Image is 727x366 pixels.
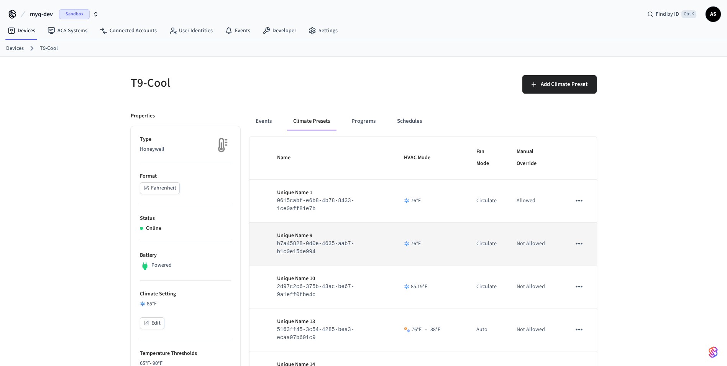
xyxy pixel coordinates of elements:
a: T9-Cool [40,45,58,53]
th: HVAC Mode [395,137,467,180]
h5: T9-Cool [131,75,359,91]
p: Online [146,224,161,232]
p: Unique Name 10 [277,275,386,283]
a: Devices [6,45,24,53]
p: Temperature Thresholds [140,350,231,358]
a: User Identities [163,24,219,38]
button: Events [249,112,278,130]
div: 76 °F 88 °F [412,326,440,334]
p: Powered [151,261,172,269]
p: Honeywell [140,145,231,153]
p: Unique Name 1 [277,189,386,197]
td: Circulate [467,180,507,223]
span: Find by ID [656,10,679,18]
td: Auto [467,308,507,351]
div: 85 °F [140,300,231,308]
p: Status [140,214,231,223]
div: Find by IDCtrl K [641,7,702,21]
span: Ctrl K [681,10,696,18]
button: AS [706,7,721,22]
th: Fan Mode [467,137,507,180]
p: Type [140,135,231,143]
a: Connected Accounts [94,24,163,38]
td: Not Allowed [507,223,562,265]
p: Properties [131,112,155,120]
code: 2d97c2c6-375b-43ac-be67-9a1eff0fbe4c [277,284,354,298]
th: Manual Override [507,137,562,180]
div: 85.19 °F [404,283,458,291]
p: Format [140,172,231,180]
button: Add Climate Preset [522,75,597,94]
span: Sandbox [59,9,90,19]
th: Name [268,137,395,180]
a: Devices [2,24,41,38]
a: Developer [256,24,302,38]
button: Fahrenheit [140,182,180,194]
button: Schedules [391,112,428,130]
a: ACS Systems [41,24,94,38]
span: – [425,326,427,334]
button: Programs [345,112,382,130]
code: 5163ff45-3c54-4285-bea3-ecaa07b601c9 [277,326,354,341]
p: Unique Name 9 [277,232,386,240]
td: Not Allowed [507,308,562,351]
td: Circulate [467,265,507,308]
a: Events [219,24,256,38]
td: Circulate [467,223,507,265]
img: SeamLogoGradient.69752ec5.svg [709,346,718,358]
td: Not Allowed [507,265,562,308]
span: myq-dev [30,10,53,19]
img: thermostat_fallback [212,135,231,155]
span: AS [706,7,720,21]
button: Climate Presets [287,112,336,130]
code: b7a45828-0d0e-4635-aab7-b1c0e15de994 [277,241,354,255]
p: Unique Name 13 [277,318,386,326]
img: Heat Cool [404,326,410,333]
button: Edit [140,317,164,329]
p: Battery [140,251,231,259]
a: Settings [302,24,344,38]
code: 0615cabf-e6b8-4b78-8433-1ce0aff81e7b [277,198,354,212]
p: Climate Setting [140,290,231,298]
span: Add Climate Preset [541,79,588,89]
div: 76 °F [404,197,458,205]
div: 76 °F [404,240,458,248]
td: Allowed [507,180,562,223]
